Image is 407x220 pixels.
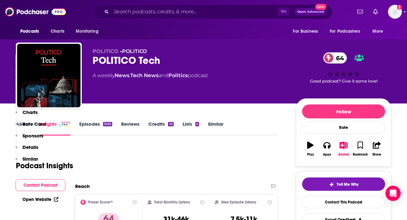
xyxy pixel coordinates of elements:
span: • [120,48,147,54]
a: 64 [323,52,347,63]
a: Similar [208,121,223,136]
span: New [315,4,326,10]
button: Show profile menu [388,5,402,19]
h2: New Episode Listens [221,200,256,204]
a: Show notifications dropdown [355,6,365,17]
h2: Total Monthly Listens [154,200,190,204]
div: Bookmark [353,153,368,157]
button: Open AdvancedNew [294,8,327,16]
a: Tech News [130,72,158,78]
div: 64Good podcast? Give it some love! [296,48,391,88]
h2: Power Score™ [88,200,113,204]
img: tell me why sparkle [329,182,334,187]
button: Sponsors [16,133,43,144]
span: Tell Me Why [337,182,359,187]
div: Play [307,153,314,157]
span: ⌘ K [278,8,289,16]
div: 1035 [103,122,112,126]
div: 5 [195,122,199,126]
a: Lists5 [183,121,199,136]
p: Rate Card [23,121,46,127]
a: Credits10 [148,121,173,136]
a: News [115,72,129,78]
a: Contact This Podcast [302,196,385,208]
span: , [129,72,130,78]
button: Bookmark [352,137,368,160]
span: Open Advanced [297,10,324,13]
span: Monitoring [76,27,98,36]
input: Search podcasts, credits, & more... [111,7,278,17]
a: Politics [168,72,188,78]
span: and [158,72,168,78]
span: POLITICO [93,48,119,54]
button: open menu [16,25,47,37]
a: Show notifications dropdown [371,6,380,17]
button: Added [335,137,352,160]
button: Follow [302,104,385,118]
a: Open Website [23,197,58,202]
button: open menu [71,25,107,37]
button: Similar [16,156,38,168]
span: Podcasts [20,27,39,36]
div: A weekly podcast [93,72,208,79]
button: Share [369,137,385,160]
div: Rate [302,121,385,134]
div: 10 [168,122,173,126]
h2: Reach [75,183,90,189]
p: Sponsors [23,133,43,139]
button: open menu [288,25,326,37]
button: tell me why sparkleTell Me Why [302,177,385,191]
button: open menu [368,25,391,37]
span: 64 [330,52,347,63]
button: Contact Podcast [16,179,65,191]
button: Play [302,137,319,160]
div: Added [338,153,349,157]
a: Charts [47,25,68,37]
span: Charts [51,27,64,36]
span: More [372,27,383,36]
span: Logged in as kileycampbell [388,5,402,19]
img: POLITICO Tech [17,44,81,107]
div: Open Intercom Messenger [385,186,401,201]
button: Details [16,144,38,156]
button: Rate Card [16,121,46,133]
img: Podchaser - Follow, Share and Rate Podcasts [5,6,66,18]
span: For Business [293,27,318,36]
img: User Profile [388,5,402,19]
a: Episodes1035 [79,121,112,136]
button: Apps [319,137,335,160]
svg: Add a profile image [397,5,402,10]
p: Similar [23,156,38,162]
span: For Podcasters [330,27,360,36]
span: Good podcast? Give it some love! [310,79,378,83]
div: Share [372,153,381,157]
a: Reviews [121,121,139,136]
div: Apps [323,153,331,157]
div: Search podcasts, credits, & more... [94,4,332,19]
a: POLITICO [122,48,147,54]
p: Details [23,144,38,150]
button: open menu [326,25,369,37]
